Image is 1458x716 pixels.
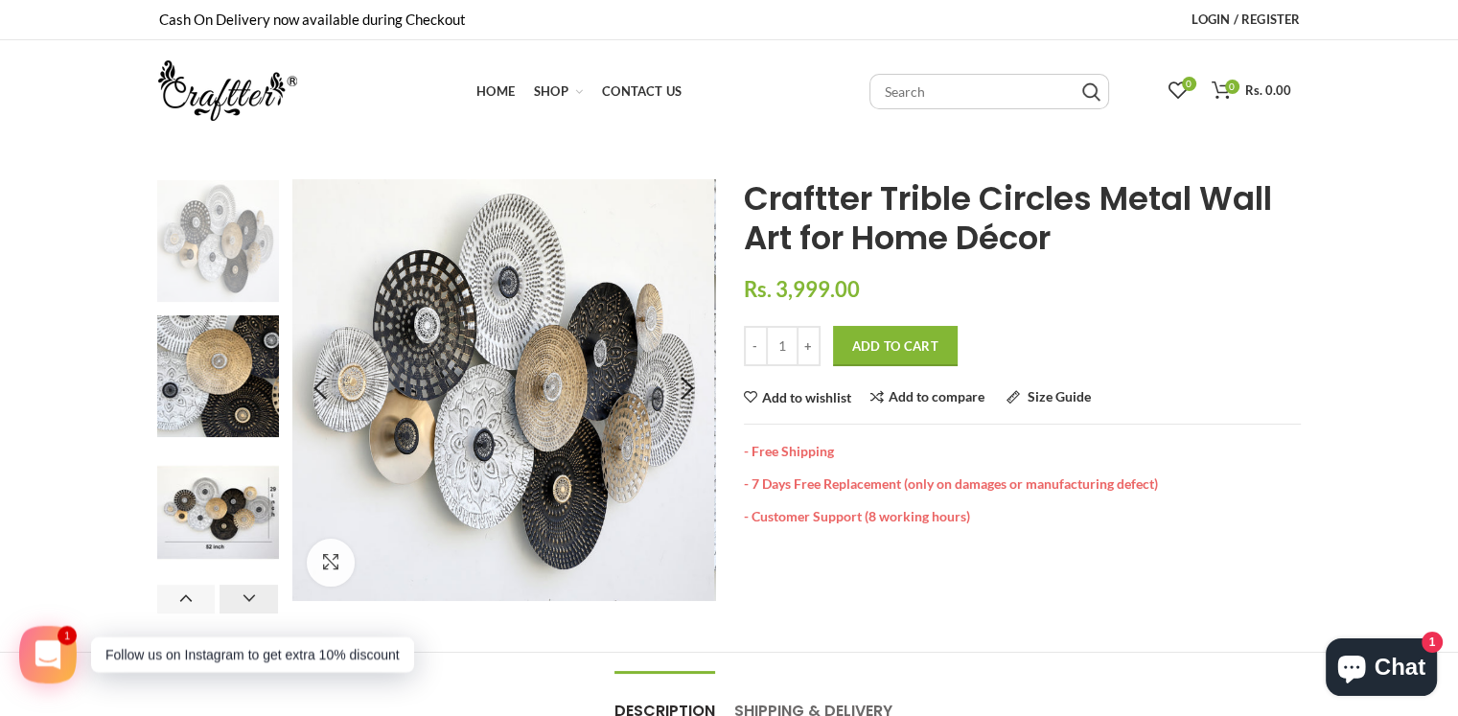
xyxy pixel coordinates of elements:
[797,326,821,366] input: +
[467,72,524,110] a: Home
[524,72,592,110] a: Shop
[889,388,984,404] span: Add to compare
[1245,82,1291,98] span: Rs. 0.00
[157,451,279,573] img: CMWA-215-5_150x_crop_center.jpg
[220,585,278,613] button: Next
[602,83,682,99] span: Contact Us
[744,424,1301,524] div: - Free Shipping - 7 Days Free Replacement (only on damages or manufacturing defect) - Customer Su...
[762,391,851,404] span: Add to wishlist
[744,175,1272,261] span: Craftter Trible Circles Metal Wall Art for Home Décor
[744,326,768,366] input: -
[158,60,297,121] img: craftter.com
[869,74,1109,109] input: Search
[1159,72,1197,110] a: 0
[63,632,72,640] span: 1
[157,315,279,437] img: CMWA-215-4_150x_crop_center.jpg
[744,391,851,404] a: Add to wishlist
[1082,82,1100,102] input: Search
[833,326,958,366] button: Add to Cart
[534,83,568,99] span: Shop
[1028,388,1091,404] span: Size Guide
[157,585,216,613] button: Previous
[1182,77,1196,91] span: 0
[870,390,984,404] a: Add to compare
[744,276,860,302] span: Rs. 3,999.00
[157,180,279,302] img: CMWA-215-3_150x_crop_center.jpg
[1007,390,1091,404] a: Size Guide
[476,83,515,99] span: Home
[592,72,691,110] a: Contact Us
[1225,80,1239,94] span: 0
[1320,638,1443,701] inbox-online-store-chat: Shopify online store chat
[1192,12,1300,27] span: Login / Register
[1202,72,1301,110] a: 0 Rs. 0.00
